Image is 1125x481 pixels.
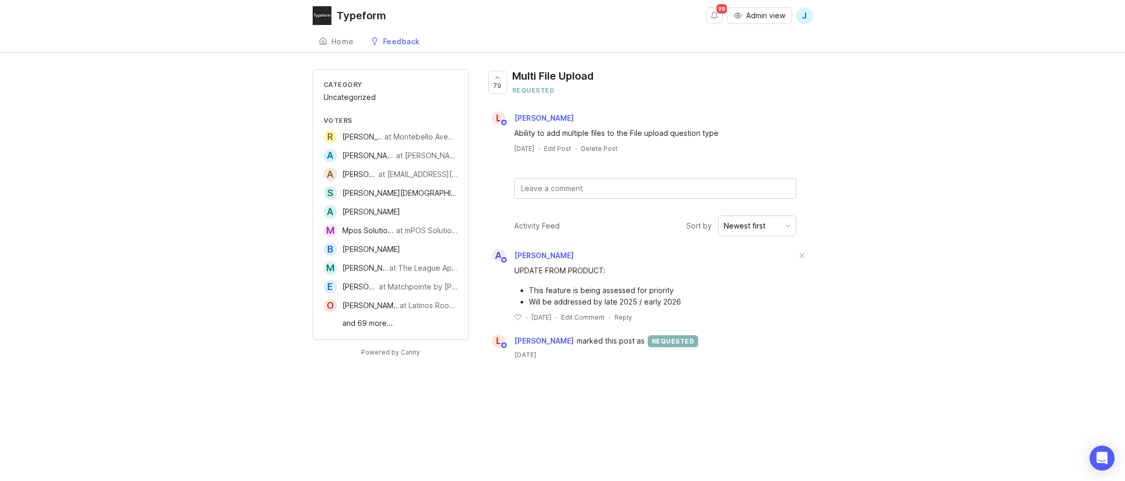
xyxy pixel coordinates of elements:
a: Home [313,31,360,53]
span: Mpos Solutions s.r.o. [342,226,414,235]
div: at Montebello Avenue Limited Company [385,131,458,143]
span: [PERSON_NAME] [342,245,400,254]
div: M [324,224,337,237]
span: [PERSON_NAME] [342,207,400,216]
a: O[PERSON_NAME]at Latinos Rooms [324,299,458,312]
a: E[PERSON_NAME]at Matchpointe by [PERSON_NAME] [324,280,458,294]
img: member badge [500,119,508,126]
a: a[PERSON_NAME] [324,205,400,219]
span: [PERSON_NAME] [342,151,400,160]
div: requested [512,86,594,95]
span: J [802,9,807,22]
button: J [796,7,813,24]
a: L[PERSON_NAME] [486,111,582,125]
time: [DATE] [531,313,551,321]
span: [PERSON_NAME] [342,263,400,272]
a: S[PERSON_NAME][DEMOGRAPHIC_DATA] [324,186,458,200]
img: member badge [500,341,508,349]
img: Typeform logo [313,6,331,25]
span: 99 [716,4,727,14]
div: Category [324,80,458,89]
a: M[PERSON_NAME]at The League App, Inc. [324,261,458,275]
div: Activity Feed [514,220,560,232]
img: member badge [500,256,508,264]
time: [DATE] [514,145,534,153]
div: at Matchpointe by [PERSON_NAME] [379,281,458,293]
li: This feature is being assessed for priority [529,285,796,296]
div: · [609,313,610,322]
span: [PERSON_NAME] [514,251,574,260]
span: [PERSON_NAME] [342,301,400,310]
span: [PERSON_NAME] [514,335,574,347]
div: Home [331,38,354,45]
div: Uncategorized [324,92,458,103]
div: at [PERSON_NAME] [396,150,458,161]
div: at [EMAIL_ADDRESS][DOMAIN_NAME] [378,169,458,180]
div: Newest first [724,220,765,232]
div: Edit Post [544,144,571,153]
span: marked this post as [577,335,645,347]
span: [PERSON_NAME] [514,113,574,122]
div: Voters [324,116,458,125]
a: and 69 more... [342,318,458,329]
div: L [492,111,505,125]
div: · [575,144,577,153]
span: [PERSON_NAME] [342,282,400,291]
a: A[PERSON_NAME]at [PERSON_NAME] [324,149,458,162]
li: Will be addressed by late 2025 / early 2026 [529,296,796,308]
div: E [324,280,337,294]
button: Admin view [727,7,792,24]
button: 79 [488,71,507,94]
div: A [324,149,337,162]
div: L [492,334,505,348]
a: Feedback [364,31,426,53]
time: [DATE] [514,350,796,359]
a: R[PERSON_NAME], Cfp®at Montebello Avenue Limited Company [324,130,458,144]
span: [PERSON_NAME], Cfp® [342,132,422,141]
button: Notifications [706,7,723,24]
div: · [526,313,527,322]
span: 79 [493,81,501,90]
div: UPDATE FROM PRODUCT: [514,265,796,276]
div: at Latinos Rooms [400,300,458,311]
span: Admin view [746,10,785,21]
div: · [555,313,557,322]
a: MMpos Solutions s.r.o.at mPOS Solutions s.r.o. [324,224,458,237]
span: [PERSON_NAME][DEMOGRAPHIC_DATA] [342,188,480,197]
a: A[PERSON_NAME] [486,249,574,262]
div: S [324,186,337,200]
div: · [538,144,540,153]
a: [DATE] [514,144,534,153]
div: Typeform [337,10,386,21]
div: Edit Comment [561,313,604,322]
div: Ability to add multiple files to the File upload question type [514,128,796,139]
div: at mPOS Solutions s.r.o. [396,225,458,236]
div: A [492,249,505,262]
div: Open Intercom Messenger [1090,446,1115,471]
div: Delete Post [581,144,617,153]
div: Multi File Upload [512,69,594,83]
span: [PERSON_NAME] [342,170,400,179]
div: R [324,130,337,144]
div: A [324,168,337,181]
a: Powered by Canny [360,346,422,358]
div: B [324,243,337,256]
a: A[PERSON_NAME]at [EMAIL_ADDRESS][DOMAIN_NAME] [324,168,458,181]
a: B[PERSON_NAME] [324,243,400,256]
div: O [324,299,337,312]
span: Sort by [686,220,712,232]
div: at The League App, Inc. [389,262,458,274]
div: a [324,205,337,219]
div: Feedback [383,38,420,45]
div: Reply [614,313,632,322]
div: M [324,261,337,275]
div: requested [648,335,699,347]
a: L[PERSON_NAME] [486,334,577,348]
